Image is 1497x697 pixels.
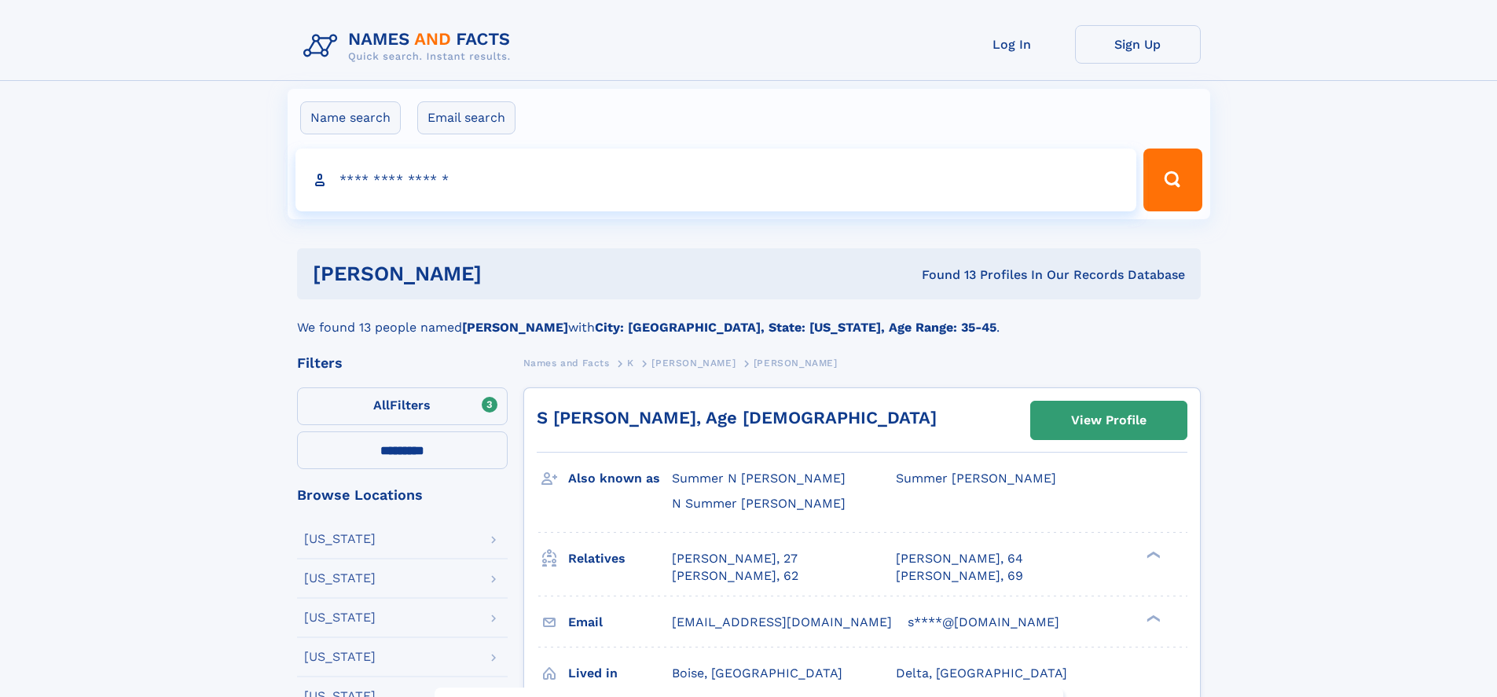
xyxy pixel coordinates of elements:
div: Filters [297,356,508,370]
span: [PERSON_NAME] [754,358,838,369]
span: Summer [PERSON_NAME] [896,471,1056,486]
h1: [PERSON_NAME] [313,264,702,284]
span: N Summer [PERSON_NAME] [672,496,846,511]
h3: Also known as [568,465,672,492]
a: Sign Up [1075,25,1201,64]
a: S [PERSON_NAME], Age [DEMOGRAPHIC_DATA] [537,408,937,427]
div: Browse Locations [297,488,508,502]
img: Logo Names and Facts [297,25,523,68]
div: [US_STATE] [304,572,376,585]
a: K [627,353,634,372]
span: Summer N [PERSON_NAME] [672,471,846,486]
h3: Email [568,609,672,636]
span: [PERSON_NAME] [651,358,736,369]
button: Search Button [1143,149,1202,211]
a: Log In [949,25,1075,64]
a: [PERSON_NAME], 27 [672,550,798,567]
span: K [627,358,634,369]
div: Found 13 Profiles In Our Records Database [702,266,1185,284]
div: ❯ [1143,613,1161,623]
span: All [373,398,390,413]
span: Delta, [GEOGRAPHIC_DATA] [896,666,1067,680]
div: We found 13 people named with . [297,299,1201,337]
div: [US_STATE] [304,611,376,624]
a: [PERSON_NAME] [651,353,736,372]
h3: Lived in [568,660,672,687]
div: ❯ [1143,549,1161,559]
b: City: [GEOGRAPHIC_DATA], State: [US_STATE], Age Range: 35-45 [595,320,996,335]
a: View Profile [1031,402,1187,439]
span: [EMAIL_ADDRESS][DOMAIN_NAME] [672,614,892,629]
a: [PERSON_NAME], 62 [672,567,798,585]
b: [PERSON_NAME] [462,320,568,335]
h3: Relatives [568,545,672,572]
div: View Profile [1071,402,1147,438]
span: Boise, [GEOGRAPHIC_DATA] [672,666,842,680]
a: Names and Facts [523,353,610,372]
a: [PERSON_NAME], 69 [896,567,1023,585]
input: search input [295,149,1137,211]
label: Email search [417,101,516,134]
div: [US_STATE] [304,651,376,663]
a: [PERSON_NAME], 64 [896,550,1023,567]
label: Name search [300,101,401,134]
label: Filters [297,387,508,425]
div: [US_STATE] [304,533,376,545]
